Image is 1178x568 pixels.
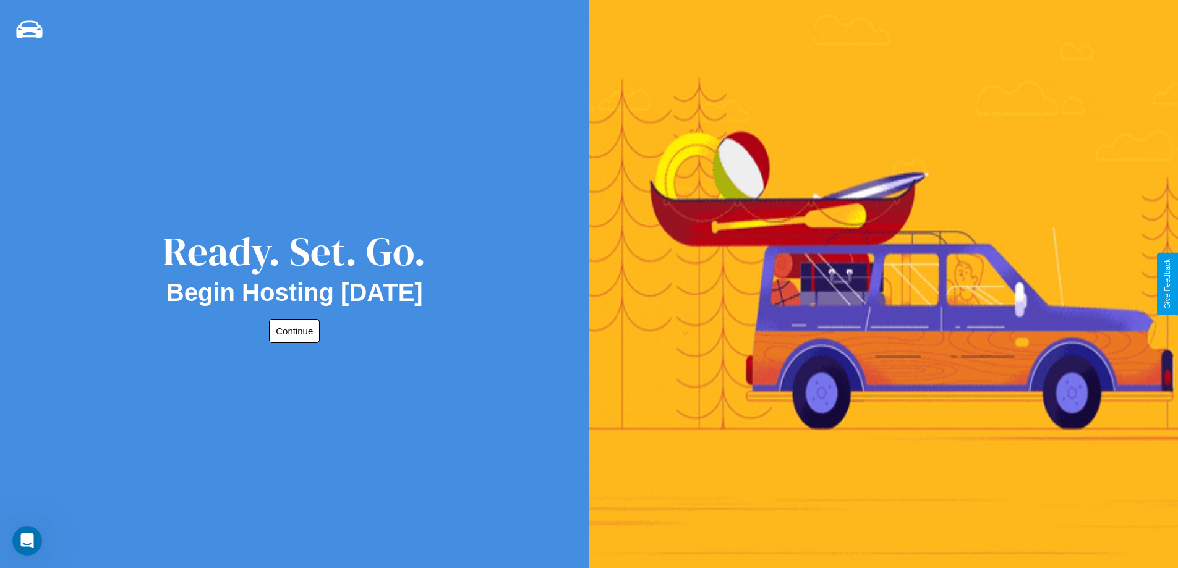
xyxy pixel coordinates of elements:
[269,319,320,343] button: Continue
[1163,259,1172,309] div: Give Feedback
[166,279,423,307] h2: Begin Hosting [DATE]
[163,224,426,279] div: Ready. Set. Go.
[12,526,42,556] iframe: Intercom live chat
